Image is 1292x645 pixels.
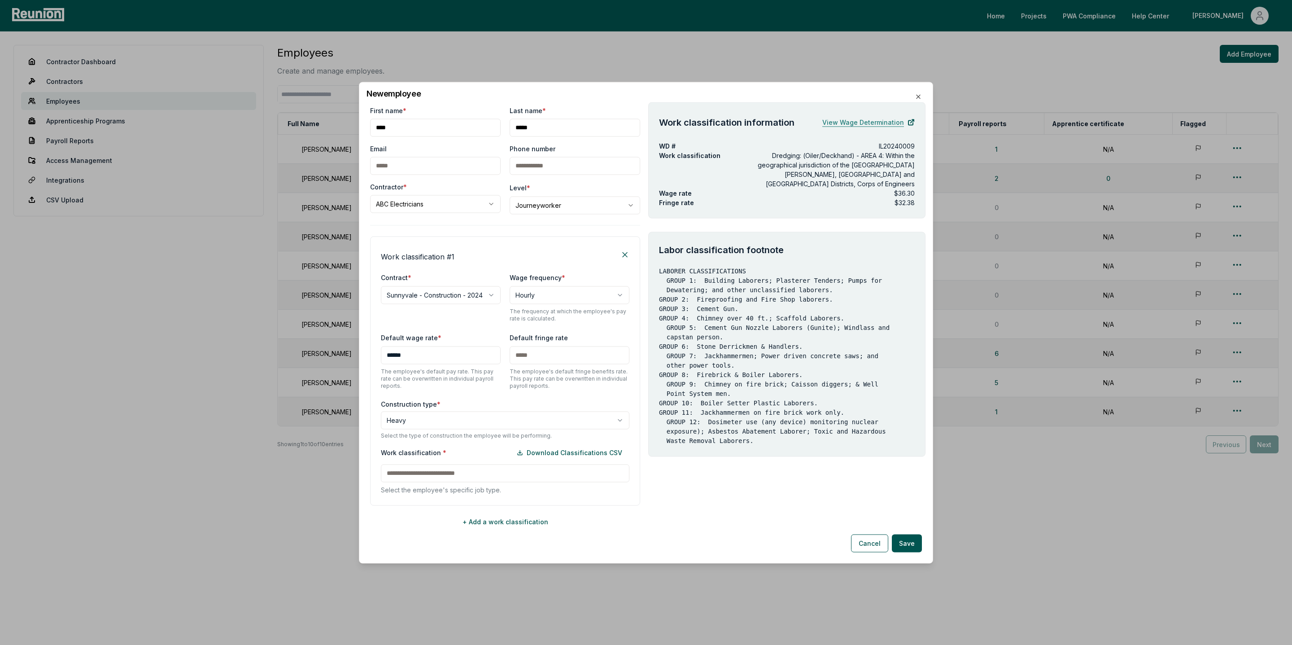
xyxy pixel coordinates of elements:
p: $32.38 [895,197,915,207]
p: The frequency at which the employee's pay rate is calculated. [510,307,629,322]
a: View Wage Determination [822,113,915,131]
button: Save [892,534,922,552]
h4: Labor classification footnote [659,243,915,256]
p: The employee's default pay rate. This pay rate can be overwritten in individual payroll reports. [381,368,501,389]
p: The employee's default fringe benefits rate. This pay rate can be overwritten in individual payro... [510,368,629,389]
label: Default wage rate [381,333,441,341]
label: Construction type [381,399,629,408]
label: Level [510,184,530,191]
p: Select the employee's specific job type. [381,485,629,494]
p: WD # [659,141,676,150]
label: Default fringe rate [510,333,568,341]
label: Phone number [510,144,555,153]
label: Wage frequency [510,273,565,281]
label: Contract [381,273,411,281]
h2: New employee [367,89,925,97]
h4: Work classification information [659,115,794,129]
p: IL20240009 [879,141,915,150]
label: Last name [510,105,546,115]
p: Wage rate [659,188,692,197]
button: + Add a work classification [370,513,640,531]
label: First name [370,105,406,115]
button: Download Classifications CSV [510,443,629,461]
label: Work classification [381,448,446,457]
p: Select the type of construction the employee will be performing. [381,432,629,439]
p: Dredging: (Oiler/Deckhand) - AREA 4: Within the geographical jurisdiction of the [GEOGRAPHIC_DATA... [738,150,915,188]
p: Work classification [659,150,724,160]
p: $36.30 [894,188,915,197]
pre: LABORER CLASSIFICATIONS GROUP 1: Building Laborers; Plasterer Tenders; Pumps for Dewatering; and ... [659,266,915,445]
h4: Work classification # 1 [381,251,454,262]
label: Email [370,144,387,153]
label: Contractor [370,182,407,191]
button: Cancel [851,534,888,552]
p: Fringe rate [659,197,694,207]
